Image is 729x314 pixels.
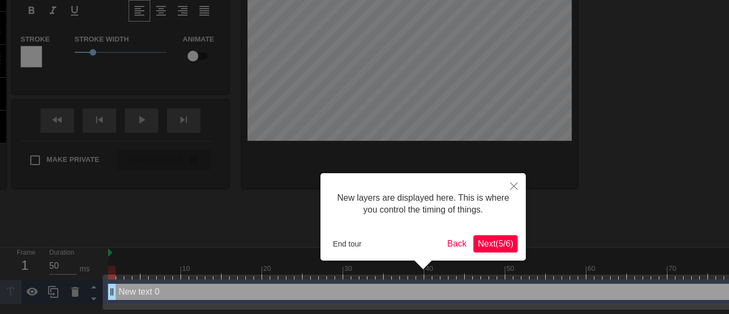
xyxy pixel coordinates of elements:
[329,181,518,227] div: New layers are displayed here. This is where you control the timing of things.
[478,239,513,248] span: Next ( 5 / 6 )
[329,236,366,252] button: End tour
[502,173,526,198] button: Close
[473,235,518,252] button: Next
[443,235,471,252] button: Back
